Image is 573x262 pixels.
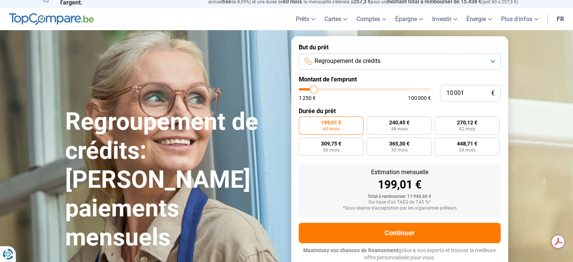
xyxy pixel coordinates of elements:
[305,194,495,199] div: Total à rembourser: 11 940,60 €
[391,148,407,152] span: 30 mois
[305,206,495,211] div: *Sous réserve d'acceptation par les organismes prêteurs
[389,141,409,146] span: 365,30 €
[552,8,568,30] a: fr
[291,8,320,30] a: Prêts
[299,76,501,83] label: Montant de l'emprunt
[65,107,282,252] h1: Regroupement de crédits: [PERSON_NAME] paiements mensuels
[457,120,477,125] span: 270,12 €
[459,148,475,152] span: 24 mois
[320,8,352,30] a: Cartes
[9,13,94,25] img: TopCompare
[299,223,501,243] button: Continuer
[321,141,341,146] span: 309,75 €
[305,169,495,175] div: Estimation mensuelle
[497,8,543,30] a: Plus d'infos
[303,247,399,253] span: Maximisez vos chances de financement
[299,95,316,101] span: 1 250 €
[408,95,431,101] span: 100 000 €
[389,120,409,125] span: 240,45 €
[323,148,339,152] span: 36 mois
[323,127,339,131] span: 60 mois
[391,127,407,131] span: 48 mois
[299,247,501,262] p: grâce à nos experts et trouvez la meilleure offre personnalisée pour vous.
[457,141,477,146] span: 448,71 €
[299,44,501,51] label: But du prêt
[391,8,428,30] a: Épargne
[352,8,391,30] a: Comptes
[462,8,497,30] a: Énergie
[299,53,501,70] button: Regroupement de crédits
[305,200,495,205] div: Sur base d'un TAEG de 7,45 %*
[459,127,475,131] span: 42 mois
[305,179,495,190] div: 199,01 €
[321,120,341,125] span: 199,01 €
[315,57,380,65] span: Regroupement de crédits
[491,90,495,97] span: €
[428,8,462,30] a: Investir
[299,107,501,115] label: Durée du prêt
